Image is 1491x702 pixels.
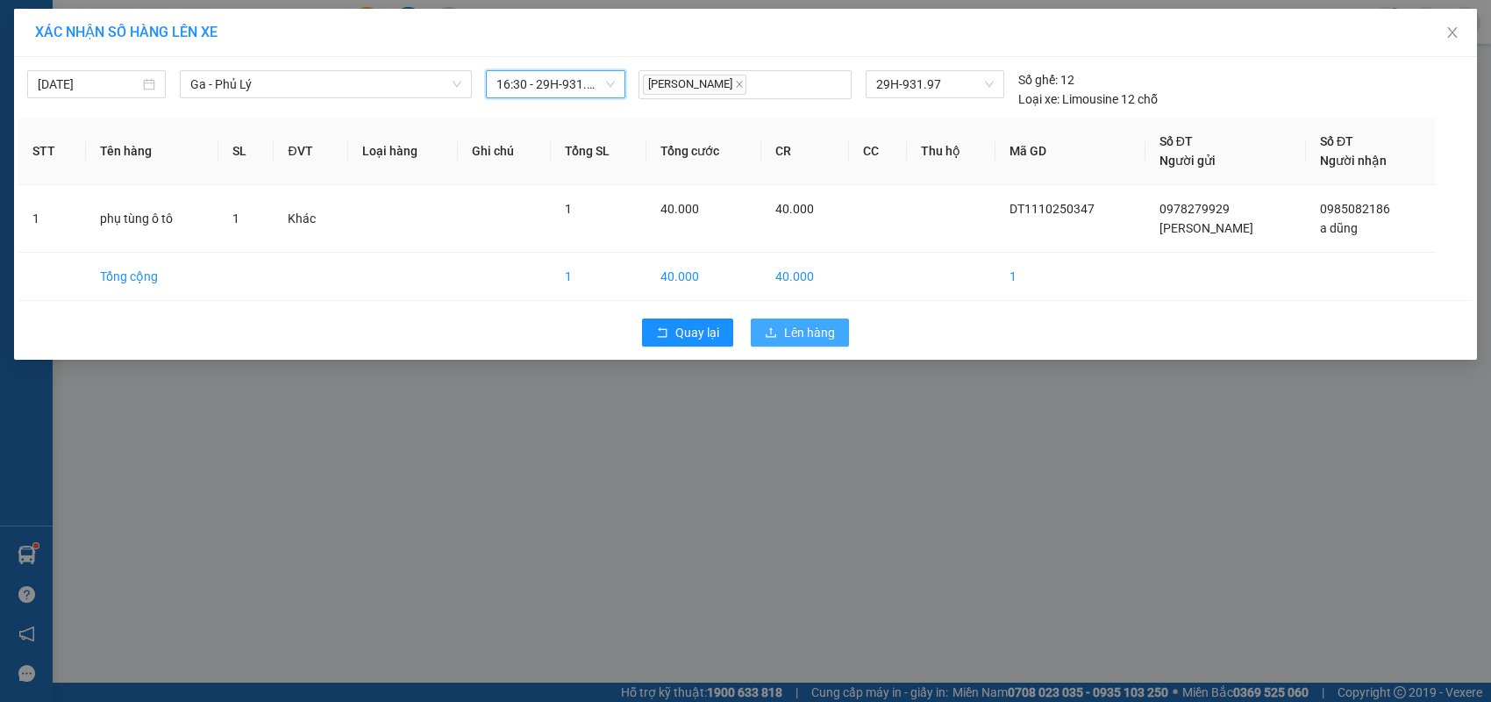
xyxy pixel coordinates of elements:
[876,71,993,97] span: 29H-931.97
[165,118,268,136] span: DT1110250347
[751,319,849,347] button: uploadLên hàng
[907,118,996,185] th: Thu hộ
[18,118,86,185] th: STT
[551,118,646,185] th: Tổng SL
[1320,134,1353,148] span: Số ĐT
[11,75,163,138] span: Chuyển phát nhanh: [GEOGRAPHIC_DATA] - [GEOGRAPHIC_DATA]
[784,323,835,342] span: Lên hàng
[86,118,219,185] th: Tên hàng
[190,71,461,97] span: Ga - Phủ Lý
[496,71,614,97] span: 16:30 - 29H-931.97
[675,323,719,342] span: Quay lại
[995,118,1145,185] th: Mã GD
[458,118,551,185] th: Ghi chú
[86,185,219,253] td: phụ tùng ô tô
[38,75,139,94] input: 11/10/2025
[1018,70,1058,90] span: Số ghế:
[1009,202,1095,216] span: DT1110250347
[1018,90,1059,109] span: Loại xe:
[1018,70,1074,90] div: 12
[1428,9,1477,58] button: Close
[735,80,744,89] span: close
[646,253,761,301] td: 40.000
[86,253,219,301] td: Tổng cộng
[16,14,158,71] strong: CÔNG TY TNHH DỊCH VỤ DU LỊCH THỜI ĐẠI
[452,79,462,90] span: down
[18,185,86,253] td: 1
[765,326,777,340] span: upload
[643,75,746,95] span: [PERSON_NAME]
[995,253,1145,301] td: 1
[646,118,761,185] th: Tổng cước
[849,118,907,185] th: CC
[1159,202,1230,216] span: 0978279929
[565,202,572,216] span: 1
[551,253,646,301] td: 1
[218,118,274,185] th: SL
[274,118,347,185] th: ĐVT
[660,202,699,216] span: 40.000
[656,326,668,340] span: rollback
[1018,90,1158,109] div: Limousine 12 chỗ
[761,253,849,301] td: 40.000
[761,118,849,185] th: CR
[6,62,10,152] img: logo
[1159,154,1216,168] span: Người gửi
[274,185,347,253] td: Khác
[1445,25,1459,39] span: close
[1320,221,1358,235] span: a dũng
[775,202,814,216] span: 40.000
[1159,134,1193,148] span: Số ĐT
[642,319,733,347] button: rollbackQuay lại
[232,211,239,226] span: 1
[348,118,458,185] th: Loại hàng
[35,24,218,40] span: XÁC NHẬN SỐ HÀNG LÊN XE
[1159,221,1253,235] span: [PERSON_NAME]
[1320,154,1387,168] span: Người nhận
[1320,202,1390,216] span: 0985082186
